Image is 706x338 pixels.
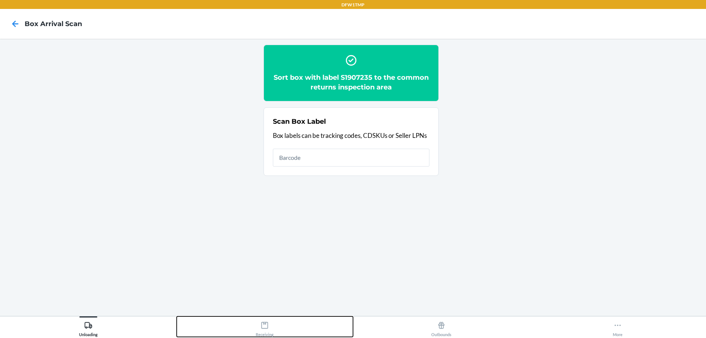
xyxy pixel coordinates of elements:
h2: Scan Box Label [273,117,326,126]
h2: Sort box with label S1907235 to the common returns inspection area [273,73,429,92]
input: Barcode [273,149,429,167]
button: Outbounds [353,316,530,337]
div: More [613,318,623,337]
button: Receiving [177,316,353,337]
p: DFW1TMP [341,1,365,8]
div: Unloading [79,318,98,337]
h4: Box Arrival Scan [25,19,82,29]
p: Box labels can be tracking codes, CDSKUs or Seller LPNs [273,131,429,140]
div: Receiving [256,318,274,337]
div: Outbounds [431,318,451,337]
